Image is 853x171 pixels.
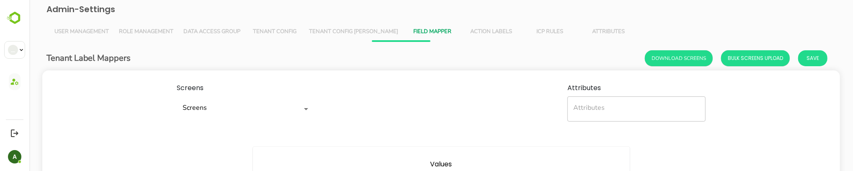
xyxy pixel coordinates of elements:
button: Bulk Screens Upload [692,50,760,66]
span: Action Labels [438,28,486,35]
span: Tenant Config [PERSON_NAME] [280,28,369,35]
label: Attributes [538,83,676,93]
span: Attributes [555,28,603,35]
button: Download Screens [616,50,683,66]
img: BambooboxLogoMark.f1c84d78b4c51b1a7b5f700c9845e183.svg [4,10,26,26]
span: Data Access Group [154,28,211,35]
div: Vertical tabs example [20,22,804,42]
div: __ [8,45,18,55]
span: Field Mapper [379,28,428,35]
span: Role Management [90,28,144,35]
span: User Management [25,28,80,35]
span: Tenant Config [221,28,270,35]
button: Open [271,103,283,115]
span: Bulk Screens Upload [698,53,754,64]
h6: Tenant Label Mappers [17,52,101,65]
button: Logout [9,127,20,139]
label: Screens [147,83,286,93]
span: ICP Rules [496,28,545,35]
label: Values [401,159,423,169]
div: A [8,150,21,163]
